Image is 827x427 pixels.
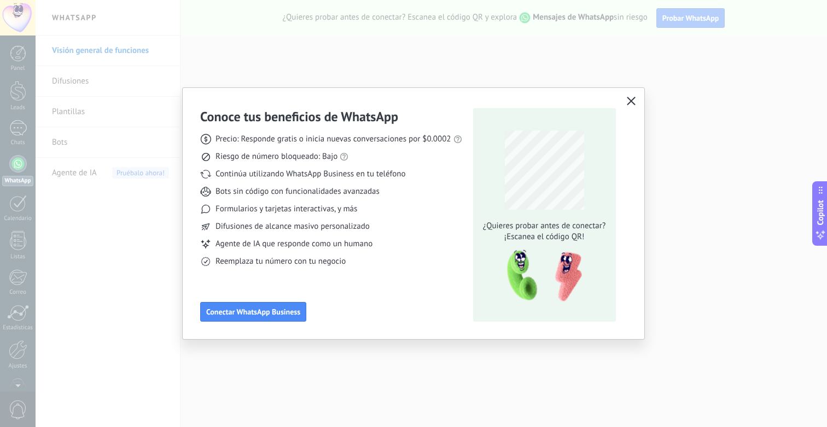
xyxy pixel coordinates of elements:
span: Riesgo de número bloqueado: Bajo [216,151,337,162]
h3: Conoce tus beneficios de WhatsApp [200,108,398,125]
span: Formularios y tarjetas interactivas, y más [216,204,357,215]
span: Reemplaza tu número con tu negocio [216,256,346,267]
img: qr-pic-1x.png [498,247,584,305]
span: ¡Escanea el código QR! [480,232,609,242]
span: Difusiones de alcance masivo personalizado [216,221,370,232]
span: Copilot [815,200,826,226]
span: ¿Quieres probar antes de conectar? [480,221,609,232]
span: Continúa utilizando WhatsApp Business en tu teléfono [216,169,405,180]
span: Agente de IA que responde como un humano [216,239,372,250]
button: Conectar WhatsApp Business [200,302,306,322]
span: Conectar WhatsApp Business [206,308,300,316]
span: Precio: Responde gratis o inicia nuevas conversaciones por $0.0002 [216,134,451,145]
span: Bots sin código con funcionalidades avanzadas [216,186,380,197]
